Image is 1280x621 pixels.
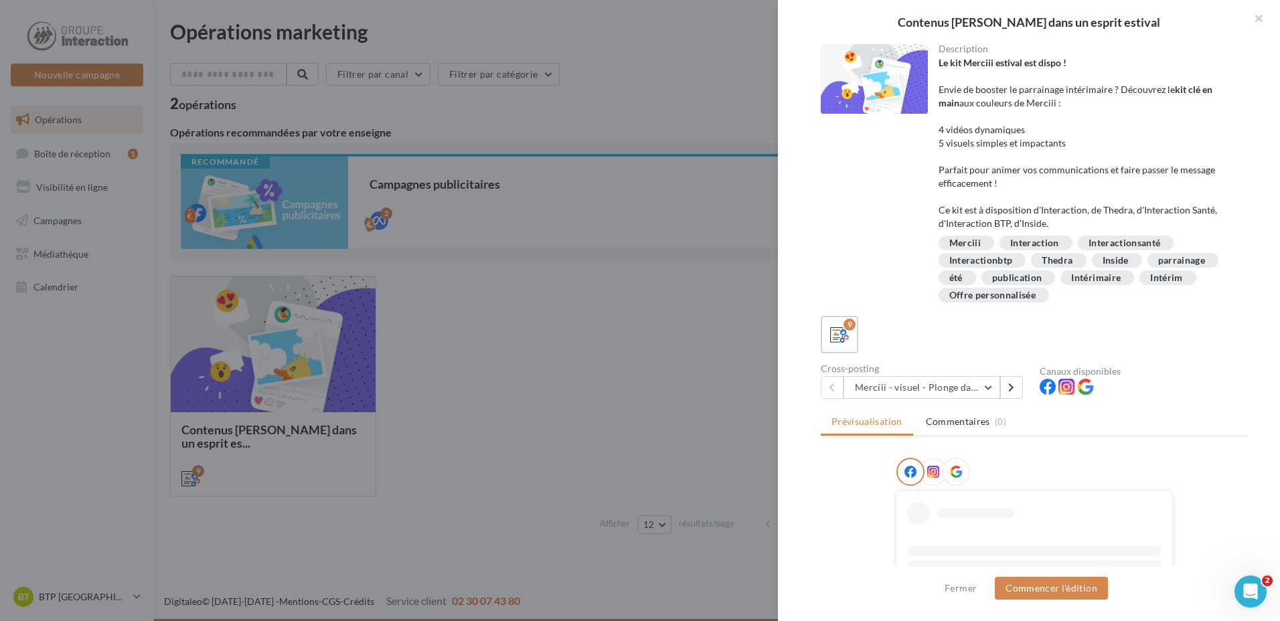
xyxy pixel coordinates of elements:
div: Description [939,44,1238,54]
div: Interactionbtp [949,256,1013,266]
strong: Le kit Merciii estival est dispo ! [939,57,1066,68]
div: Inside [1103,256,1129,266]
div: Offre personnalisée [949,290,1036,300]
span: Commentaires [926,415,990,428]
div: Interaction [1010,238,1059,248]
div: Intérimaire [1071,273,1121,283]
div: Envie de booster le parrainage intérimaire ? Découvrez le aux couleurs de Merciii : 4 vidéos dyna... [939,56,1238,230]
iframe: Intercom live chat [1234,575,1267,608]
button: Commencer l'édition [995,577,1108,600]
div: publication [992,273,1042,283]
button: Merciii - visuel - Plonge dans le grand bain ! [844,376,1000,399]
div: Canaux disponibles [1040,367,1248,376]
span: 2 [1262,575,1273,586]
div: Cross-posting [821,364,1029,373]
div: été [949,273,963,283]
div: parrainage [1158,256,1206,266]
div: Merciii [949,238,981,248]
div: Thedra [1042,256,1072,266]
span: (0) [995,416,1006,427]
div: Intérim [1150,273,1182,283]
div: Contenus [PERSON_NAME] dans un esprit estival [799,16,1259,28]
button: Fermer [939,580,982,596]
div: 9 [844,319,856,331]
div: Interactionsanté [1089,238,1161,248]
